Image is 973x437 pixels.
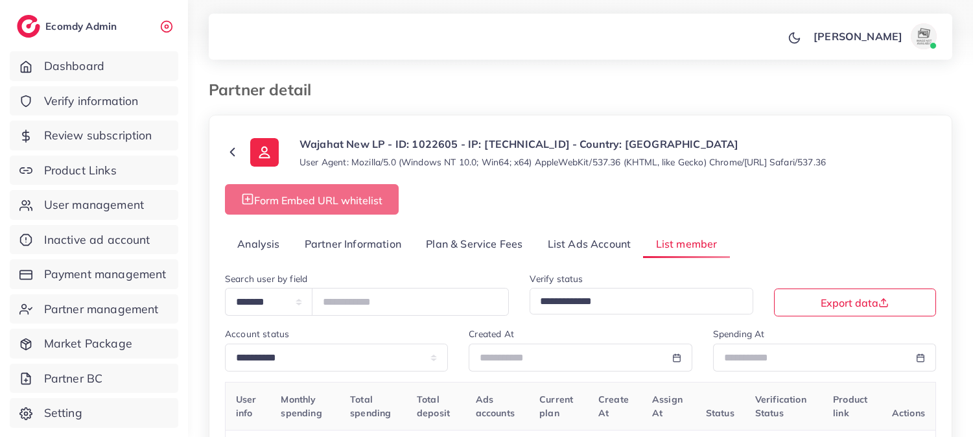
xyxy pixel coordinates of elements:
[469,327,514,340] label: Created At
[44,266,167,283] span: Payment management
[225,230,292,258] a: Analysis
[292,230,414,258] a: Partner Information
[10,294,178,324] a: Partner management
[209,80,322,99] h3: Partner detail
[17,15,120,38] a: logoEcomdy Admin
[713,327,765,340] label: Spending At
[225,272,307,285] label: Search user by field
[44,93,139,110] span: Verify information
[643,230,729,258] a: List member
[539,394,573,418] span: Current plan
[10,364,178,394] a: Partner BC
[535,230,644,258] a: List Ads Account
[10,51,178,81] a: Dashboard
[44,58,104,75] span: Dashboard
[774,289,936,316] button: Export data
[821,298,889,308] span: Export data
[833,394,867,418] span: Product link
[10,225,178,255] a: Inactive ad account
[225,184,399,215] button: Form Embed URL whitelist
[417,394,450,418] span: Total deposit
[299,136,826,152] p: Wajahat New LP - ID: 1022605 - IP: [TECHNICAL_ID] - Country: [GEOGRAPHIC_DATA]
[892,407,925,419] span: Actions
[44,196,144,213] span: User management
[10,86,178,116] a: Verify information
[10,190,178,220] a: User management
[45,20,120,32] h2: Ecomdy Admin
[10,259,178,289] a: Payment management
[44,162,117,179] span: Product Links
[17,15,40,38] img: logo
[530,272,583,285] label: Verify status
[535,292,736,312] input: Search for option
[806,23,942,49] a: [PERSON_NAME]avatar
[10,398,178,428] a: Setting
[911,23,937,49] img: avatar
[814,29,902,44] p: [PERSON_NAME]
[44,301,159,318] span: Partner management
[250,138,279,167] img: ic-user-info.36bf1079.svg
[598,394,629,418] span: Create At
[236,394,257,418] span: User info
[10,156,178,185] a: Product Links
[44,405,82,421] span: Setting
[225,327,289,340] label: Account status
[414,230,535,258] a: Plan & Service Fees
[44,370,103,387] span: Partner BC
[755,394,806,418] span: Verification Status
[10,329,178,359] a: Market Package
[281,394,322,418] span: Monthly spending
[44,335,132,352] span: Market Package
[44,127,152,144] span: Review subscription
[10,121,178,150] a: Review subscription
[530,288,753,314] div: Search for option
[476,394,515,418] span: Ads accounts
[44,231,150,248] span: Inactive ad account
[350,394,391,418] span: Total spending
[299,156,826,169] small: User Agent: Mozilla/5.0 (Windows NT 10.0; Win64; x64) AppleWebKit/537.36 (KHTML, like Gecko) Chro...
[652,394,683,418] span: Assign At
[706,407,734,419] span: Status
